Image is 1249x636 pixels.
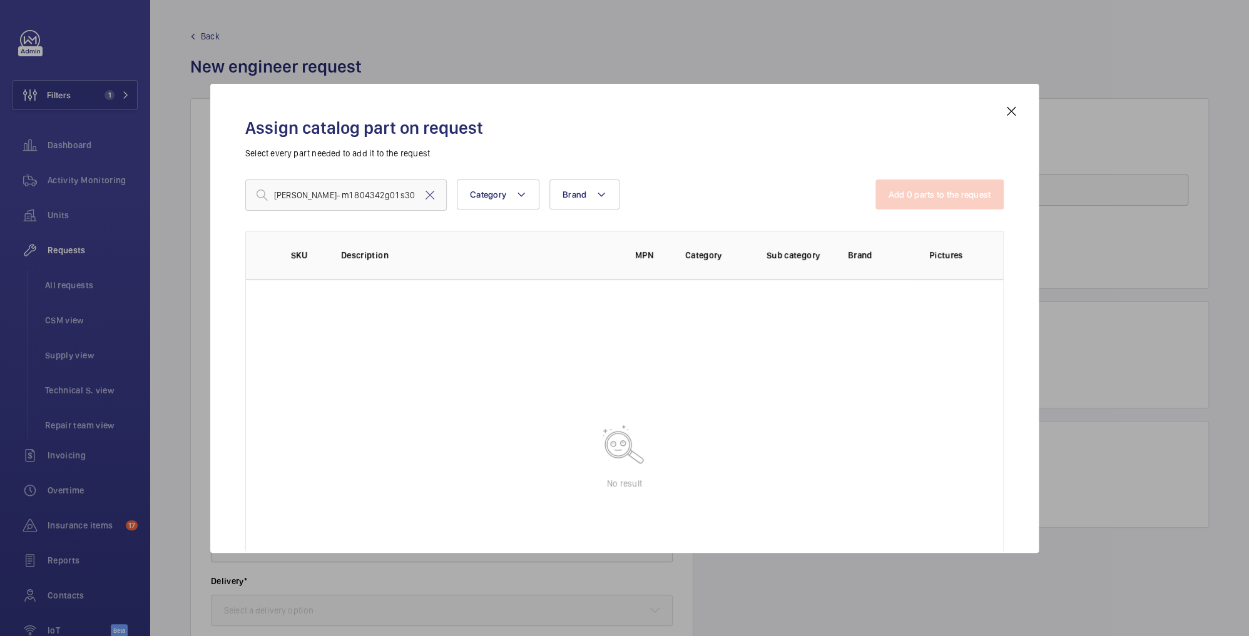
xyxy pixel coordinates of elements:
button: Category [457,179,539,209]
p: Category [685,249,747,261]
h2: Assign catalog part on request [245,116,1004,139]
span: Category [470,189,506,199]
input: Find a part [245,179,447,211]
button: Brand [549,179,619,209]
p: Select every part needed to add it to the request [245,147,1004,159]
p: Sub category [767,249,828,261]
p: MPN [635,249,665,261]
p: Pictures [929,249,978,261]
p: Description [341,249,615,261]
button: Add 0 parts to the request [875,179,1004,209]
p: No result [607,477,642,490]
p: Brand [848,249,909,261]
span: Brand [563,189,586,199]
p: SKU [291,249,321,261]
